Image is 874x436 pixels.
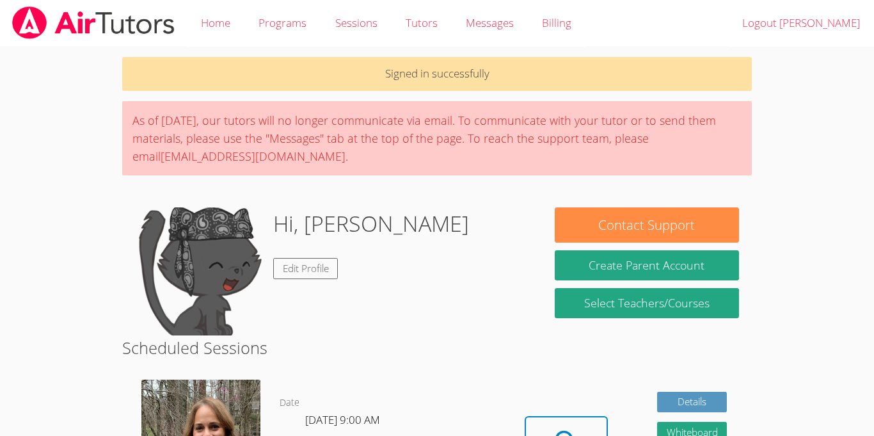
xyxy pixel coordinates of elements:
h2: Scheduled Sessions [122,335,752,360]
img: default.png [135,207,263,335]
a: Details [657,392,727,413]
div: As of [DATE], our tutors will no longer communicate via email. To communicate with your tutor or ... [122,101,752,175]
button: Contact Support [555,207,739,243]
span: [DATE] 9:00 AM [305,412,380,427]
button: Create Parent Account [555,250,739,280]
img: airtutors_banner-c4298cdbf04f3fff15de1276eac7730deb9818008684d7c2e4769d2f7ddbe033.png [11,6,176,39]
p: Signed in successfully [122,57,752,91]
a: Select Teachers/Courses [555,288,739,318]
h1: Hi, [PERSON_NAME] [273,207,469,240]
a: Edit Profile [273,258,338,279]
dt: Date [280,395,299,411]
span: Messages [466,15,514,30]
